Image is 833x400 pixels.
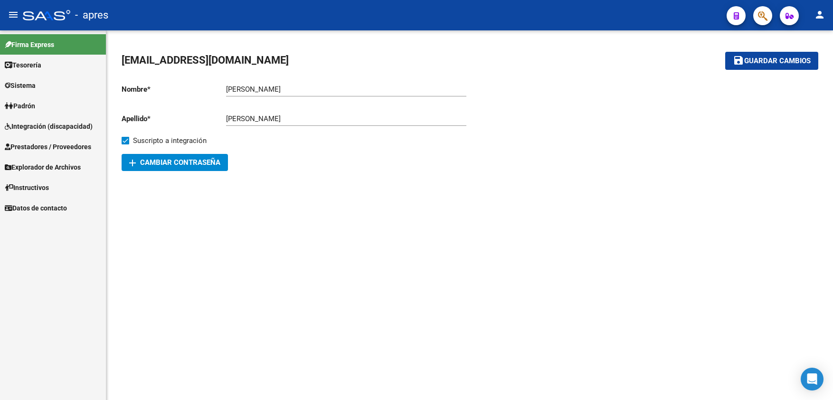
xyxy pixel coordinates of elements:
[5,182,49,193] span: Instructivos
[733,55,744,66] mat-icon: save
[5,121,93,132] span: Integración (discapacidad)
[133,135,207,146] span: Suscripto a integración
[5,39,54,50] span: Firma Express
[129,158,220,167] span: Cambiar Contraseña
[127,157,138,169] mat-icon: add
[5,101,35,111] span: Padrón
[801,368,824,390] div: Open Intercom Messenger
[75,5,108,26] span: - apres
[122,114,226,124] p: Apellido
[5,162,81,172] span: Explorador de Archivos
[5,203,67,213] span: Datos de contacto
[8,9,19,20] mat-icon: menu
[122,54,289,66] span: [EMAIL_ADDRESS][DOMAIN_NAME]
[5,80,36,91] span: Sistema
[725,52,818,69] button: Guardar cambios
[814,9,825,20] mat-icon: person
[5,60,41,70] span: Tesorería
[744,57,811,66] span: Guardar cambios
[122,84,226,95] p: Nombre
[122,154,228,171] button: Cambiar Contraseña
[5,142,91,152] span: Prestadores / Proveedores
